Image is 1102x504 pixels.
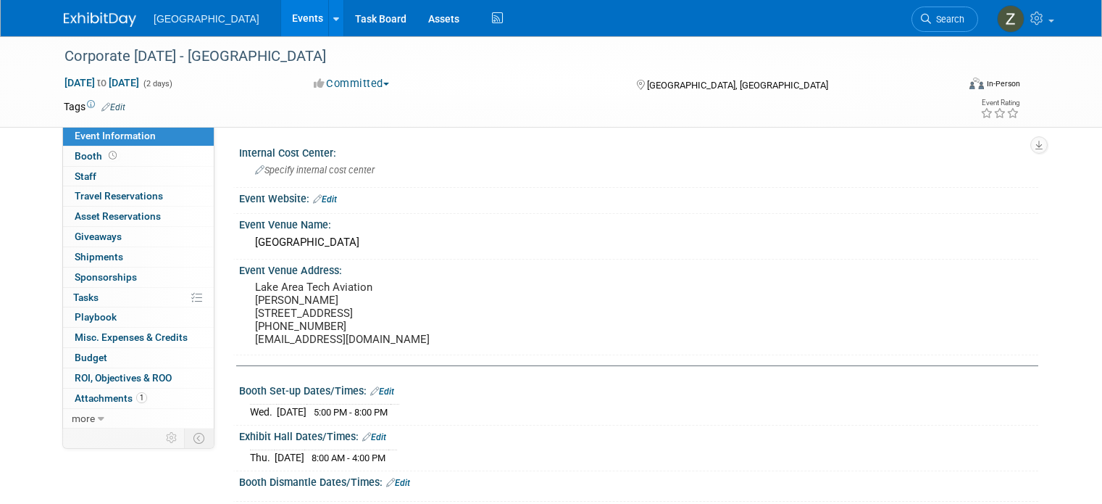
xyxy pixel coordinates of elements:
[75,130,156,141] span: Event Information
[63,207,214,226] a: Asset Reservations
[75,150,120,162] span: Booth
[64,12,136,27] img: ExhibitDay
[63,409,214,429] a: more
[75,170,96,182] span: Staff
[255,281,556,346] pre: Lake Area Tech Aviation [PERSON_NAME] [STREET_ADDRESS] [PHONE_NUMBER] [EMAIL_ADDRESS][DOMAIN_NAME]
[142,79,172,88] span: (2 days)
[239,471,1038,490] div: Booth Dismantle Dates/Times:
[75,372,172,384] span: ROI, Objectives & ROO
[275,450,304,466] td: [DATE]
[63,368,214,388] a: ROI, Objectives & ROO
[63,288,214,307] a: Tasks
[997,5,1024,33] img: Zoe Graham
[63,328,214,347] a: Misc. Expenses & Credits
[986,78,1020,89] div: In-Person
[63,389,214,408] a: Attachments1
[239,214,1038,232] div: Event Venue Name:
[239,142,1038,160] div: Internal Cost Center:
[136,392,147,403] span: 1
[159,429,185,447] td: Personalize Event Tab Strip
[647,80,828,91] span: [GEOGRAPHIC_DATA], [GEOGRAPHIC_DATA]
[239,426,1038,445] div: Exhibit Hall Dates/Times:
[63,268,214,287] a: Sponsorships
[75,231,122,242] span: Giveaways
[75,271,137,283] span: Sponsorships
[63,146,214,166] a: Booth
[59,44,939,70] div: Corporate [DATE] - [GEOGRAPHIC_DATA]
[386,478,410,488] a: Edit
[63,247,214,267] a: Shipments
[309,76,395,91] button: Committed
[75,311,117,323] span: Playbook
[63,167,214,186] a: Staff
[931,14,964,25] span: Search
[362,432,386,442] a: Edit
[75,210,161,222] span: Asset Reservations
[63,126,214,146] a: Event Information
[370,387,394,397] a: Edit
[239,188,1038,207] div: Event Website:
[75,352,107,363] span: Budget
[980,99,1019,107] div: Event Rating
[239,380,1038,399] div: Booth Set-up Dates/Times:
[64,99,125,114] td: Tags
[312,453,385,463] span: 8:00 AM - 4:00 PM
[250,231,1027,254] div: [GEOGRAPHIC_DATA]
[255,165,375,175] span: Specify internal cost center
[313,194,337,205] a: Edit
[63,186,214,206] a: Travel Reservations
[63,348,214,368] a: Budget
[879,75,1020,97] div: Event Format
[250,450,275,466] td: Thu.
[969,78,984,89] img: Format-Inperson.png
[75,251,123,263] span: Shipments
[185,429,214,447] td: Toggle Event Tabs
[154,13,259,25] span: [GEOGRAPHIC_DATA]
[64,76,140,89] span: [DATE] [DATE]
[63,227,214,247] a: Giveaways
[106,150,120,161] span: Booth not reserved yet
[101,102,125,112] a: Edit
[72,413,95,424] span: more
[314,407,388,418] span: 5:00 PM - 8:00 PM
[75,190,163,202] span: Travel Reservations
[75,392,147,404] span: Attachments
[277,405,306,420] td: [DATE]
[63,307,214,327] a: Playbook
[911,7,978,32] a: Search
[250,405,277,420] td: Wed.
[95,77,109,88] span: to
[75,331,188,343] span: Misc. Expenses & Credits
[73,292,99,303] span: Tasks
[239,260,1038,278] div: Event Venue Address:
